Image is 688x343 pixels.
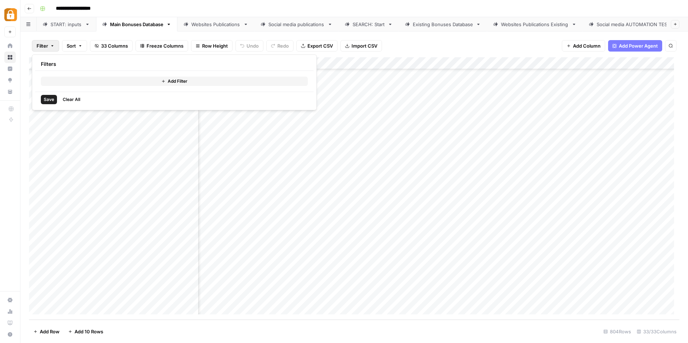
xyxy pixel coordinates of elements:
[4,306,16,317] a: Usage
[4,86,16,97] a: Your Data
[601,326,634,337] div: 804 Rows
[96,17,177,32] a: Main Bonuses Database
[147,42,183,49] span: Freeze Columns
[32,54,317,110] div: Filter
[37,17,96,32] a: START: inputs
[110,21,163,28] div: Main Bonuses Database
[75,328,103,335] span: Add 10 Rows
[191,40,233,52] button: Row Height
[4,317,16,329] a: Learning Hub
[101,42,128,49] span: 33 Columns
[501,21,569,28] div: Websites Publications Existing
[60,95,83,104] button: Clear All
[619,42,658,49] span: Add Power Agent
[168,78,187,84] span: Add Filter
[51,21,82,28] div: START: inputs
[247,42,259,49] span: Undo
[4,294,16,306] a: Settings
[268,21,325,28] div: Social media publications
[4,52,16,63] a: Browse
[277,42,289,49] span: Redo
[37,42,48,49] span: Filter
[90,40,133,52] button: 33 Columns
[67,42,76,49] span: Sort
[191,21,240,28] div: Websites Publications
[4,6,16,24] button: Workspace: Adzz
[41,77,308,86] button: Add Filter
[266,40,293,52] button: Redo
[339,17,399,32] a: SEARCH: Start
[634,326,679,337] div: 33/33 Columns
[352,42,377,49] span: Import CSV
[32,40,59,52] button: Filter
[597,21,672,28] div: Social media AUTOMATION TEST
[135,40,188,52] button: Freeze Columns
[573,42,601,49] span: Add Column
[296,40,338,52] button: Export CSV
[4,63,16,74] a: Insights
[399,17,487,32] a: Existing Bonuses Database
[44,96,54,103] span: Save
[4,329,16,340] button: Help + Support
[608,40,662,52] button: Add Power Agent
[4,40,16,52] a: Home
[202,42,228,49] span: Row Height
[254,17,339,32] a: Social media publications
[63,96,80,103] span: Clear All
[64,326,107,337] button: Add 10 Rows
[29,326,64,337] button: Add Row
[413,21,473,28] div: Existing Bonuses Database
[340,40,382,52] button: Import CSV
[40,328,59,335] span: Add Row
[41,95,57,104] button: Save
[353,21,385,28] div: SEARCH: Start
[562,40,605,52] button: Add Column
[307,42,333,49] span: Export CSV
[35,58,314,71] div: Filters
[487,17,583,32] a: Websites Publications Existing
[4,8,17,21] img: Adzz Logo
[62,40,87,52] button: Sort
[583,17,685,32] a: Social media AUTOMATION TEST
[4,74,16,86] a: Opportunities
[235,40,263,52] button: Undo
[177,17,254,32] a: Websites Publications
